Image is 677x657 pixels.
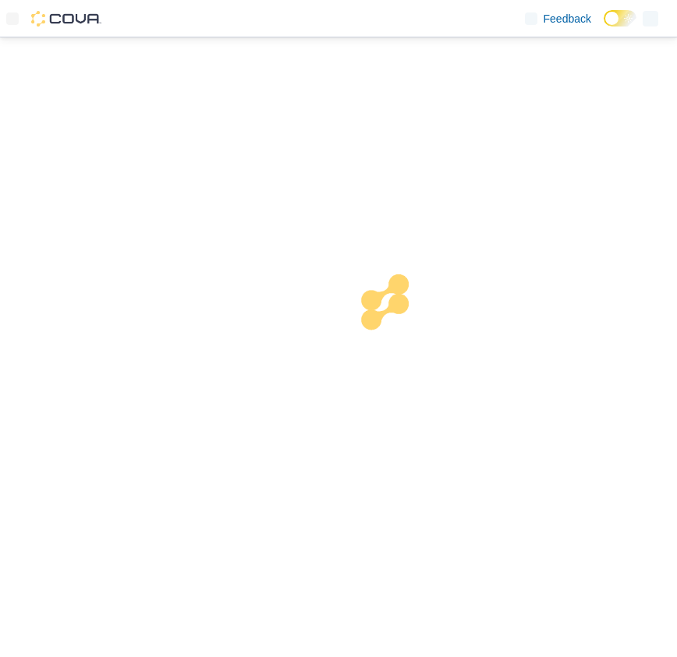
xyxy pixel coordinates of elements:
input: Dark Mode [604,10,636,26]
img: Cova [31,11,101,26]
a: Feedback [519,3,597,34]
span: Feedback [544,11,591,26]
img: cova-loader [338,263,455,380]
